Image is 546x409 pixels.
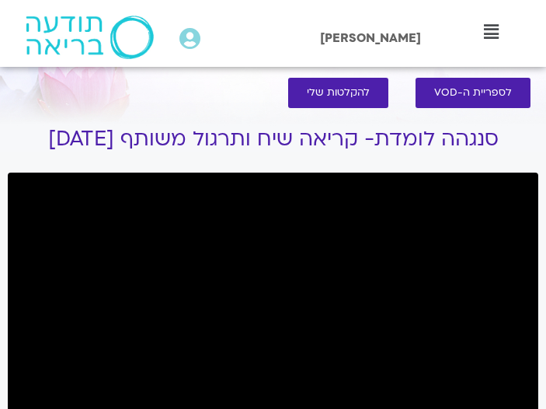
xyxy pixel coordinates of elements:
[307,87,370,99] span: להקלטות שלי
[416,78,530,108] a: לספריית ה-VOD
[320,30,421,47] span: [PERSON_NAME]
[26,16,154,59] img: תודעה בריאה
[8,128,538,151] h1: סנגהה לומדת- קריאה שיח ותרגול משותף [DATE]
[288,78,388,108] a: להקלטות שלי
[434,87,512,99] span: לספריית ה-VOD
